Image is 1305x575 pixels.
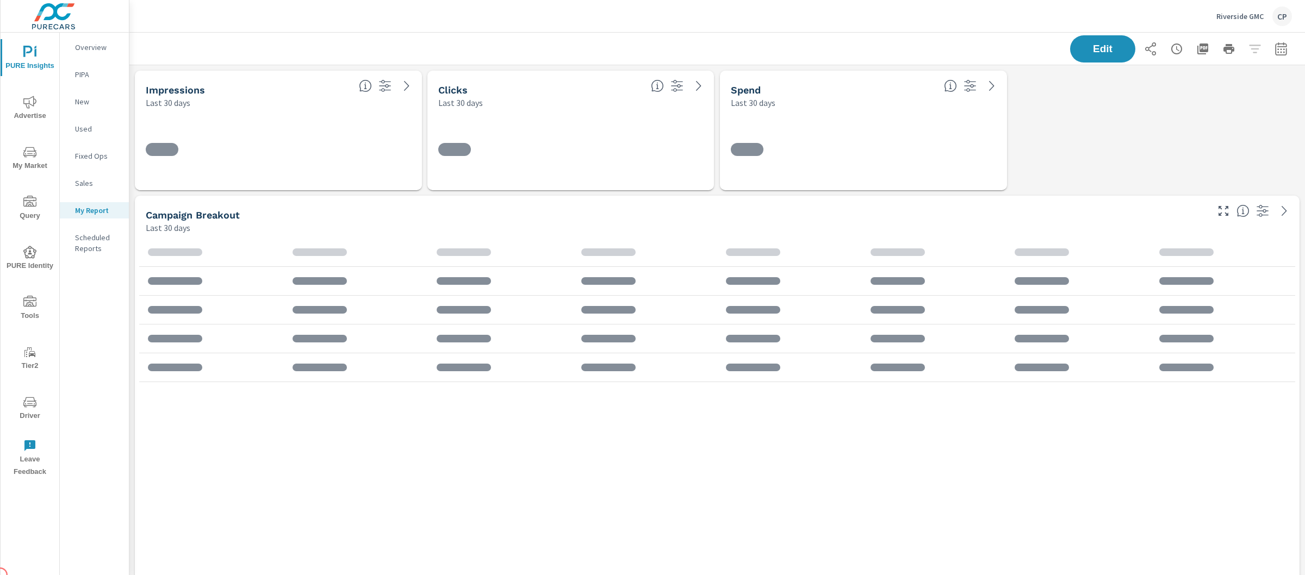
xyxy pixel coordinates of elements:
[1140,38,1161,60] button: Share Report
[146,96,190,109] p: Last 30 days
[4,46,56,72] span: PURE Insights
[60,202,129,218] div: My Report
[1,33,59,483] div: nav menu
[359,79,372,92] span: The number of times an ad was shown on your behalf.
[75,178,120,189] p: Sales
[1192,38,1214,60] button: "Export Report to PDF"
[60,229,129,257] div: Scheduled Reports
[75,205,120,216] p: My Report
[60,121,129,137] div: Used
[690,77,707,95] a: See more details in report
[60,148,129,164] div: Fixed Ops
[4,246,56,272] span: PURE Identity
[1270,38,1292,60] button: Select Date Range
[75,69,120,80] p: PIPA
[1236,204,1250,217] span: This is a summary of Display performance results by campaign. Each column can be sorted.
[4,146,56,172] span: My Market
[60,39,129,55] div: Overview
[1218,38,1240,60] button: Print Report
[651,79,664,92] span: The number of times an ad was clicked by a consumer.
[4,296,56,322] span: Tools
[75,42,120,53] p: Overview
[146,209,240,221] h5: Campaign Breakout
[1070,35,1135,62] button: Edit
[983,77,1000,95] a: See more details in report
[75,123,120,134] p: Used
[146,221,190,234] p: Last 30 days
[731,84,761,96] h5: Spend
[1215,202,1232,220] button: Make Fullscreen
[1272,7,1292,26] div: CP
[4,196,56,222] span: Query
[4,96,56,122] span: Advertise
[75,232,120,254] p: Scheduled Reports
[146,84,205,96] h5: Impressions
[75,151,120,161] p: Fixed Ops
[1276,202,1293,220] a: See more details in report
[1081,44,1124,54] span: Edit
[438,96,483,109] p: Last 30 days
[4,346,56,372] span: Tier2
[944,79,957,92] span: The amount of money spent on advertising during the period.
[1216,11,1264,21] p: Riverside GMC
[60,175,129,191] div: Sales
[60,66,129,83] div: PIPA
[731,96,775,109] p: Last 30 days
[75,96,120,107] p: New
[4,396,56,422] span: Driver
[60,93,129,110] div: New
[4,439,56,478] span: Leave Feedback
[398,77,415,95] a: See more details in report
[438,84,468,96] h5: Clicks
